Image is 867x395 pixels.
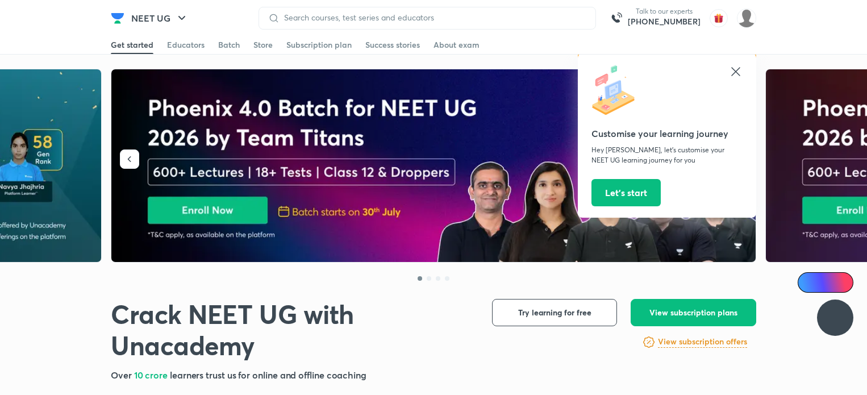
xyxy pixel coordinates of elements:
[591,145,743,165] p: Hey [PERSON_NAME], let’s customise your NEET UG learning journey for you
[218,36,240,54] a: Batch
[631,299,756,326] button: View subscription plans
[816,278,847,287] span: Ai Doubts
[134,369,170,381] span: 10 crore
[365,39,420,51] div: Success stories
[710,9,728,27] img: avatar
[591,127,743,140] h5: Customise your learning journey
[253,36,273,54] a: Store
[591,179,661,206] button: Let’s start
[111,299,474,361] h1: Crack NEET UG with Unacademy
[111,39,153,51] div: Get started
[737,9,756,28] img: Dhirendra singh
[286,36,352,54] a: Subscription plan
[111,11,124,25] img: Company Logo
[170,369,366,381] span: learners trust us for online and offline coaching
[805,278,814,287] img: Icon
[111,369,134,381] span: Over
[628,7,701,16] p: Talk to our experts
[828,311,842,325] img: ttu
[591,65,643,116] img: icon
[286,39,352,51] div: Subscription plan
[658,336,747,348] h6: View subscription offers
[658,335,747,349] a: View subscription offers
[124,7,195,30] button: NEET UG
[433,36,480,54] a: About exam
[518,307,591,318] span: Try learning for free
[365,36,420,54] a: Success stories
[253,39,273,51] div: Store
[218,39,240,51] div: Batch
[649,307,737,318] span: View subscription plans
[280,13,586,22] input: Search courses, test series and educators
[111,36,153,54] a: Get started
[167,36,205,54] a: Educators
[628,16,701,27] a: [PHONE_NUMBER]
[433,39,480,51] div: About exam
[605,7,628,30] img: call-us
[492,299,617,326] button: Try learning for free
[167,39,205,51] div: Educators
[798,272,853,293] a: Ai Doubts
